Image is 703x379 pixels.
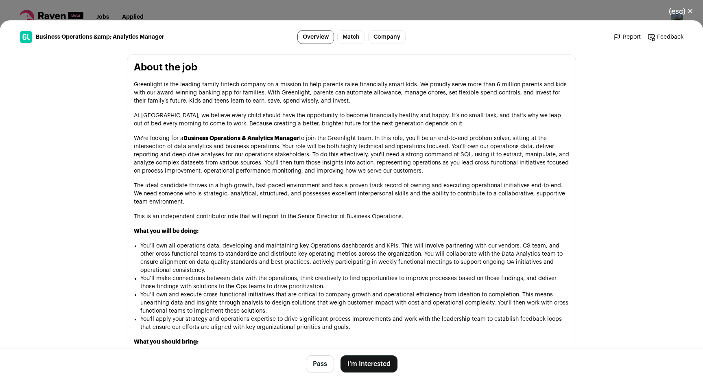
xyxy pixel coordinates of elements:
[134,182,569,206] p: The ideal candidate thrives in a high-growth, fast-paced environment and has a proven track recor...
[368,30,406,44] a: Company
[134,134,569,175] p: We're looking for a to join the Greenlight team. In this role, you'll be an end-to-end problem so...
[20,31,32,43] img: 0b25fea504f97ee501134d1a256fe66b535461662205e8f38c34c21f8e80f17a.png
[183,136,299,141] strong: Business Operations & Analytics Manager
[297,30,334,44] a: Overview
[140,242,569,274] li: You’ll own all operations data, developing and maintaining key Operations dashboards and KPIs. Th...
[134,81,569,105] p: Greenlight is the leading family fintech company on a mission to help parents raise financially s...
[659,2,703,20] button: Close modal
[140,315,569,331] li: You'll apply your strategy and operations expertise to drive significant process improvements and...
[140,291,569,315] li: You’ll own and execute cross-functional initiatives that are critical to company growth and opera...
[36,33,164,41] span: Business Operations &amp; Analytics Manager
[134,339,199,345] strong: What you should bring:
[341,355,397,372] button: I'm Interested
[306,355,334,372] button: Pass
[134,61,569,74] h2: About the job
[647,33,683,41] a: Feedback
[134,112,569,128] p: At [GEOGRAPHIC_DATA], we believe every child should have the opportunity to become financially he...
[337,30,365,44] a: Match
[140,274,569,291] li: You’ll make connections between data with the operations, think creatively to find opportunities ...
[613,33,641,41] a: Report
[134,228,199,234] strong: What you will be doing:
[134,213,569,221] p: This is an independent contributor role that will report to the Senior Director of Business Opera...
